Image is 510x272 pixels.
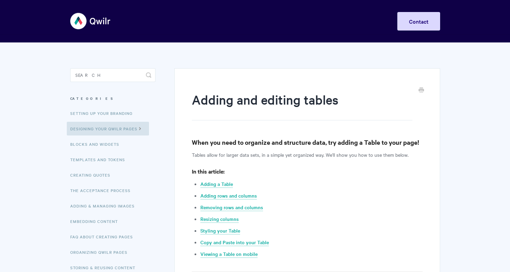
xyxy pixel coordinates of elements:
[192,138,422,147] h3: When you need to organize and structure data, try adding a Table to your page!
[200,227,240,235] a: Styling your Table
[200,239,269,246] a: Copy and Paste into your Table
[200,215,239,223] a: Resizing columns
[70,153,130,166] a: Templates and Tokens
[200,180,233,188] a: Adding a Table
[70,168,115,182] a: Creating Quotes
[200,250,258,258] a: Viewing a Table on mobile
[70,106,138,120] a: Setting up your Branding
[70,230,138,244] a: FAQ About Creating Pages
[70,8,111,34] img: Qwilr Help Center
[397,12,440,31] a: Contact
[70,137,124,151] a: Blocks and Widgets
[192,167,225,175] strong: In this article:
[70,184,136,197] a: The Acceptance Process
[70,214,123,228] a: Embedding Content
[70,245,133,259] a: Organizing Qwilr Pages
[70,92,156,105] h3: Categories
[70,68,156,82] input: Search
[200,192,257,200] a: Adding rows and columns
[200,204,263,211] a: Removing rows and columns
[70,199,140,213] a: Adding & Managing Images
[419,87,424,94] a: Print this Article
[67,122,149,135] a: Designing Your Qwilr Pages
[192,151,422,159] p: Tables allow for larger data sets, in a simple yet organized way. We'll show you how to use them ...
[192,91,412,120] h1: Adding and editing tables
